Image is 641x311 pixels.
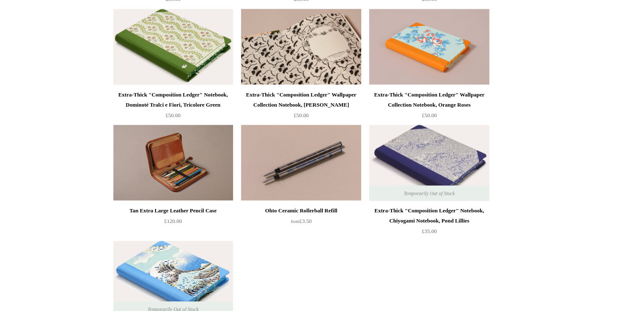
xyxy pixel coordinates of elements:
[115,205,231,215] div: Tan Extra Large Leather Pencil Case
[241,205,361,240] a: Ohto Ceramic Rollerball Refill from£3.50
[369,125,489,201] a: Extra-Thick "Composition Ledger" Notebook, Chiyogami Notebook, Pond Lillies Extra-Thick "Composit...
[241,125,361,201] a: Ohto Ceramic Rollerball Refill Ohto Ceramic Rollerball Refill
[369,89,489,124] a: Extra-Thick "Composition Ledger" Wallpaper Collection Notebook, Orange Roses £50.00
[241,125,361,201] img: Ohto Ceramic Rollerball Refill
[115,89,231,110] div: Extra-Thick "Composition Ledger" Notebook, Dominoté Tralci e Fiori, Tricolore Green
[369,125,489,201] img: Extra-Thick "Composition Ledger" Notebook, Chiyogami Notebook, Pond Lillies
[395,185,463,201] span: Temporarily Out of Stock
[422,112,437,118] span: £50.00
[243,205,359,215] div: Ohto Ceramic Rollerball Refill
[241,89,361,124] a: Extra-Thick "Composition Ledger" Wallpaper Collection Notebook, [PERSON_NAME] £50.00
[113,9,233,85] img: Extra-Thick "Composition Ledger" Notebook, Dominoté Tralci e Fiori, Tricolore Green
[291,219,299,223] span: from
[241,9,361,85] a: Extra-Thick "Composition Ledger" Wallpaper Collection Notebook, Laurel Trellis Extra-Thick "Compo...
[369,9,489,85] img: Extra-Thick "Composition Ledger" Wallpaper Collection Notebook, Orange Roses
[371,205,487,225] div: Extra-Thick "Composition Ledger" Notebook, Chiyogami Notebook, Pond Lillies
[371,89,487,110] div: Extra-Thick "Composition Ledger" Wallpaper Collection Notebook, Orange Roses
[291,217,311,224] span: £3.50
[113,205,233,240] a: Tan Extra Large Leather Pencil Case £120.00
[113,89,233,124] a: Extra-Thick "Composition Ledger" Notebook, Dominoté Tralci e Fiori, Tricolore Green £50.00
[369,9,489,85] a: Extra-Thick "Composition Ledger" Wallpaper Collection Notebook, Orange Roses Extra-Thick "Composi...
[113,9,233,85] a: Extra-Thick "Composition Ledger" Notebook, Dominoté Tralci e Fiori, Tricolore Green Extra-Thick "...
[241,9,361,85] img: Extra-Thick "Composition Ledger" Wallpaper Collection Notebook, Laurel Trellis
[294,112,309,118] span: £50.00
[422,228,437,234] span: £35.00
[164,217,182,224] span: £120.00
[113,125,233,201] a: Tan Extra Large Leather Pencil Case Tan Extra Large Leather Pencil Case
[369,205,489,240] a: Extra-Thick "Composition Ledger" Notebook, Chiyogami Notebook, Pond Lillies £35.00
[113,125,233,201] img: Tan Extra Large Leather Pencil Case
[166,112,181,118] span: £50.00
[243,89,359,110] div: Extra-Thick "Composition Ledger" Wallpaper Collection Notebook, [PERSON_NAME]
